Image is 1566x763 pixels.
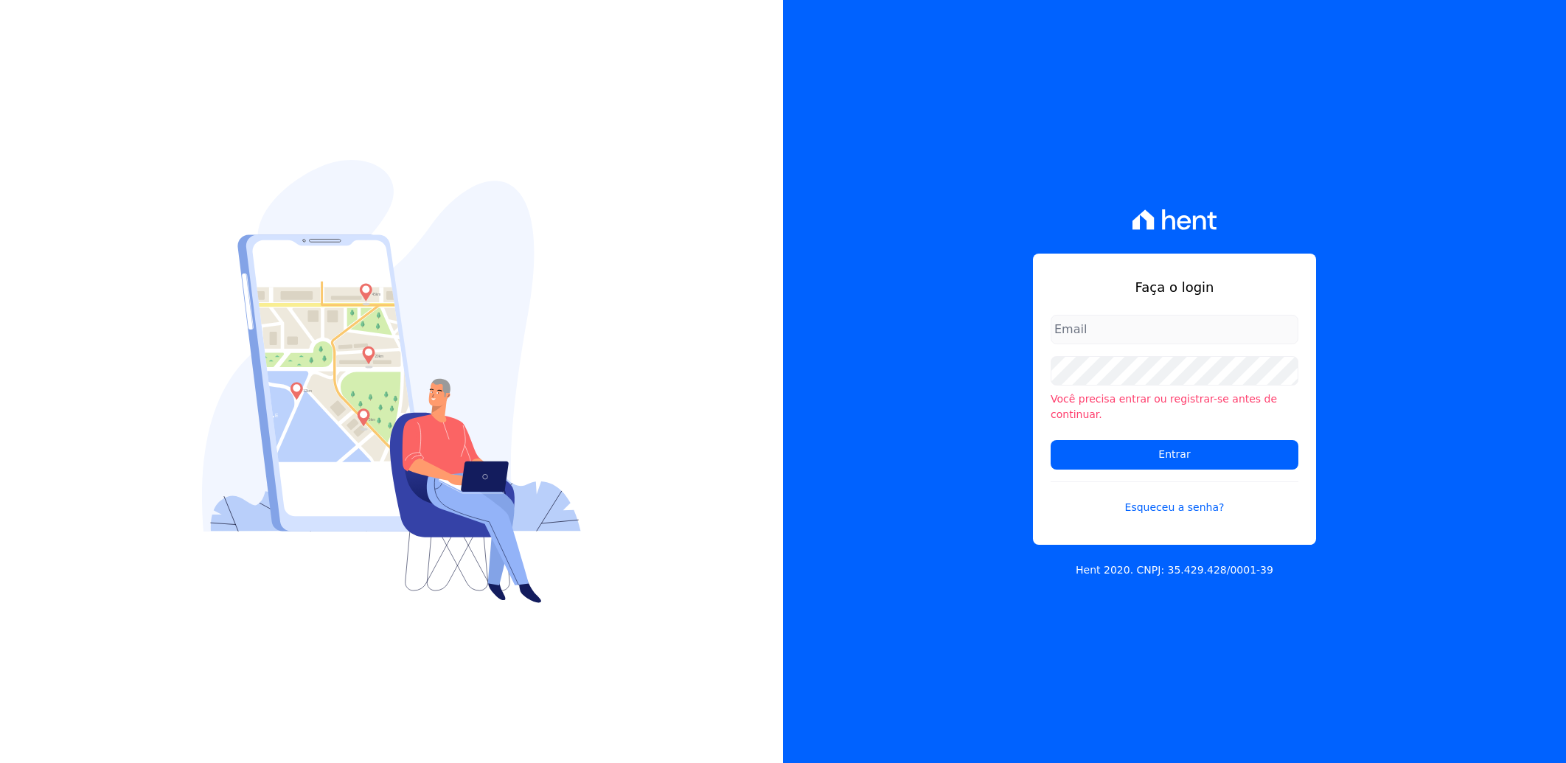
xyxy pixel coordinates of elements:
[202,160,581,603] img: Login
[1051,277,1298,297] h1: Faça o login
[1051,481,1298,515] a: Esqueceu a senha?
[1051,440,1298,470] input: Entrar
[1051,315,1298,344] input: Email
[1051,391,1298,422] li: Você precisa entrar ou registrar-se antes de continuar.
[1076,562,1273,578] p: Hent 2020. CNPJ: 35.429.428/0001-39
